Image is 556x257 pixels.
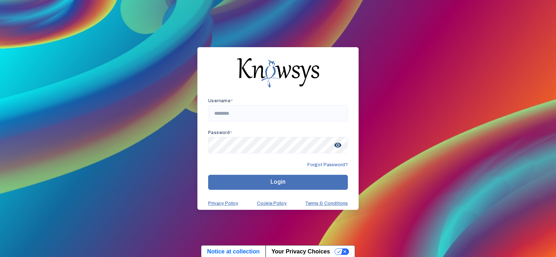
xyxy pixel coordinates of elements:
[307,162,348,168] span: Forgot Password?
[257,201,287,206] a: Cookie Policy
[270,178,286,185] span: Login
[331,139,344,152] span: visibility
[305,201,348,206] a: Terms & Conditions
[208,175,348,190] button: Login
[237,58,319,87] img: knowsys-logo.png
[208,201,238,206] a: Privacy Policy
[208,130,233,135] app-required-indication: Password
[208,98,233,103] app-required-indication: Username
